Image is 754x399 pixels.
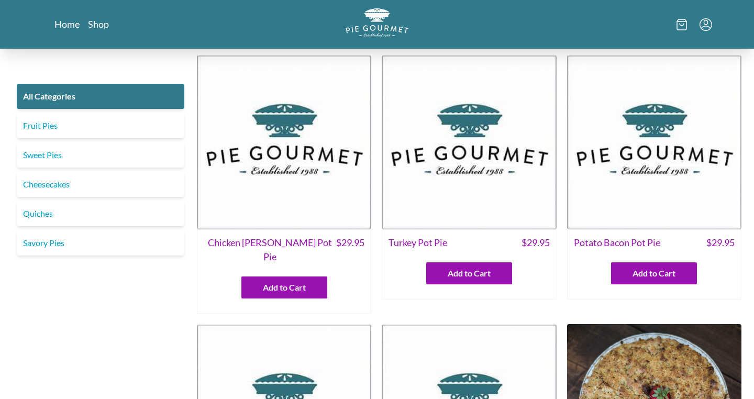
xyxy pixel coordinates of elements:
button: Add to Cart [426,262,512,284]
span: Add to Cart [263,281,306,294]
img: Turkey Pot Pie [382,55,556,229]
a: Home [54,18,80,30]
span: $ 29.95 [522,236,550,250]
img: logo [346,8,408,37]
span: Turkey Pot Pie [389,236,447,250]
span: Add to Cart [633,267,675,280]
a: Cheesecakes [17,172,184,197]
a: Logo [346,8,408,40]
button: Menu [700,18,712,31]
span: $ 29.95 [706,236,735,250]
span: Chicken [PERSON_NAME] Pot Pie [204,236,336,264]
a: Fruit Pies [17,113,184,138]
img: Chicken Curry Pot Pie [197,55,371,229]
button: Add to Cart [241,276,327,298]
button: Add to Cart [611,262,697,284]
a: Shop [88,18,109,30]
a: All Categories [17,84,184,109]
span: Add to Cart [448,267,491,280]
span: $ 29.95 [336,236,364,264]
a: Quiches [17,201,184,226]
img: Potato Bacon Pot Pie [567,55,741,229]
a: Savory Pies [17,230,184,256]
span: Potato Bacon Pot Pie [574,236,660,250]
a: Sweet Pies [17,142,184,168]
